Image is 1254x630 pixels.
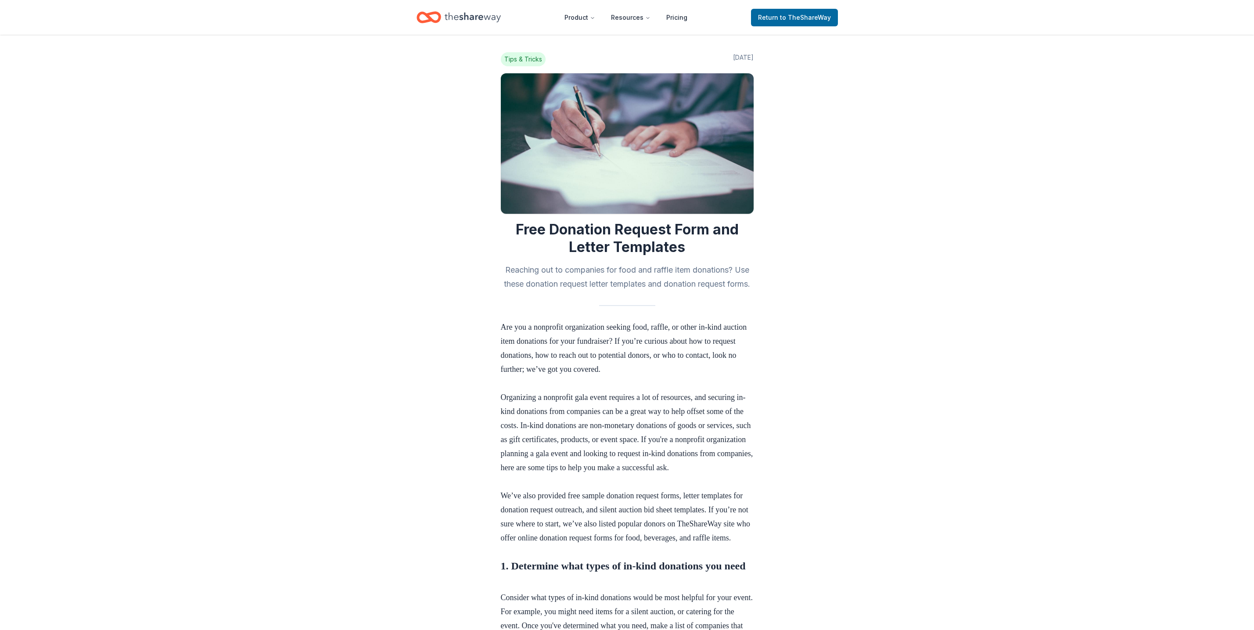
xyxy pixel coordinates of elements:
p: We’ve also provided free sample donation request forms, letter templates for donation request out... [501,489,754,559]
span: to TheShareWay [780,14,831,21]
h1: Free Donation Request Form and Letter Templates [501,221,754,256]
a: Pricing [659,9,694,26]
img: Image for Free Donation Request Form and Letter Templates [501,73,754,214]
span: Return [758,12,831,23]
a: Returnto TheShareWay [751,9,838,26]
span: Tips & Tricks [501,52,546,66]
button: Resources [604,9,658,26]
p: Organizing a nonprofit gala event requires a lot of resources, and securing in-kind donations fro... [501,390,754,489]
nav: Main [557,7,694,28]
p: Are you a nonprofit organization seeking food, raffle, or other in-kind auction item donations fo... [501,320,754,390]
span: [DATE] [733,52,754,66]
a: Home [417,7,501,28]
h2: 1. Determine what types of in-kind donations you need [501,559,754,587]
button: Product [557,9,602,26]
h2: Reaching out to companies for food and raffle item donations? Use these donation request letter t... [501,263,754,291]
